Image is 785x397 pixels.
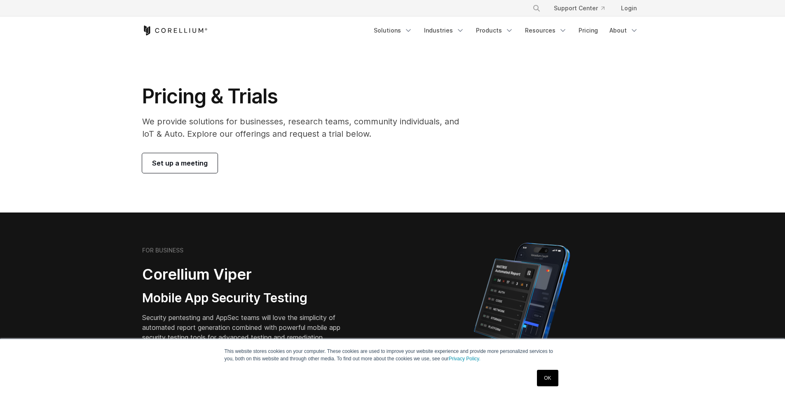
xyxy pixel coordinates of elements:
a: OK [537,370,558,386]
h1: Pricing & Trials [142,84,471,109]
a: Login [614,1,643,16]
a: Privacy Policy. [449,356,480,362]
button: Search [529,1,544,16]
img: Corellium MATRIX automated report on iPhone showing app vulnerability test results across securit... [460,239,584,383]
h2: Corellium Viper [142,265,353,284]
h6: FOR BUSINESS [142,247,183,254]
a: Products [471,23,518,38]
h3: Mobile App Security Testing [142,290,353,306]
p: We provide solutions for businesses, research teams, community individuals, and IoT & Auto. Explo... [142,115,471,140]
a: About [605,23,643,38]
a: Industries [419,23,469,38]
a: Corellium Home [142,26,208,35]
a: Support Center [547,1,611,16]
a: Resources [520,23,572,38]
div: Navigation Menu [523,1,643,16]
div: Navigation Menu [369,23,643,38]
a: Solutions [369,23,417,38]
p: This website stores cookies on your computer. These cookies are used to improve your website expe... [225,348,561,362]
span: Set up a meeting [152,158,208,168]
p: Security pentesting and AppSec teams will love the simplicity of automated report generation comb... [142,313,353,342]
a: Pricing [574,23,603,38]
a: Set up a meeting [142,153,218,173]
